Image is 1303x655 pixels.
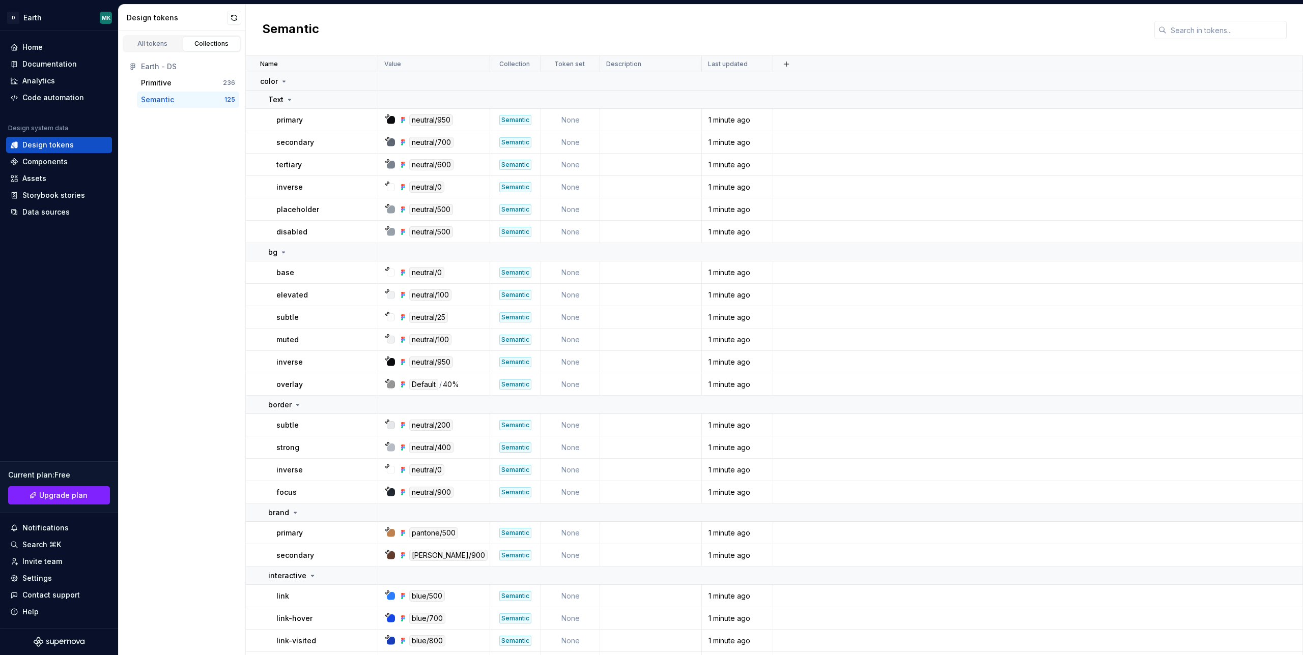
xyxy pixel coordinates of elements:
a: Storybook stories [6,187,112,203]
p: Name [260,60,278,68]
td: None [541,607,600,630]
div: Earth - DS [141,62,235,72]
td: None [541,630,600,652]
td: None [541,261,600,284]
p: color [260,76,278,86]
div: blue/500 [409,590,445,602]
p: Last updated [708,60,748,68]
button: Primitive236 [137,75,239,91]
div: Semantic [499,550,531,560]
p: placeholder [276,204,319,215]
div: Semantic [499,160,531,170]
p: secondary [276,137,314,147]
td: None [541,373,600,396]
button: DEarthMK [2,7,116,28]
div: Code automation [22,93,84,103]
div: Search ⌘K [22,540,61,550]
td: None [541,544,600,567]
p: Token set [554,60,585,68]
div: Analytics [22,76,55,86]
div: 1 minute ago [702,312,772,322]
button: Semantic125 [137,92,239,108]
div: Current plan : Free [8,470,110,480]
div: Semantic [499,636,531,646]
div: 236 [223,79,235,87]
div: neutral/200 [409,420,453,431]
svg: Supernova Logo [34,637,84,647]
div: MK [102,14,110,22]
a: Settings [6,570,112,586]
p: muted [276,335,299,345]
div: 1 minute ago [702,465,772,475]
p: inverse [276,357,303,367]
td: None [541,459,600,481]
p: tertiary [276,160,302,170]
div: neutral/400 [409,442,454,453]
div: Semantic [499,420,531,430]
p: Description [606,60,641,68]
td: None [541,306,600,329]
div: 1 minute ago [702,442,772,453]
div: Semantic [499,613,531,623]
div: neutral/0 [409,182,444,193]
p: bg [268,247,277,257]
div: Semantic [499,227,531,237]
div: Semantic [499,335,531,345]
div: Home [22,42,43,52]
div: Notifications [22,523,69,533]
div: Assets [22,173,46,184]
a: Code automation [6,90,112,106]
td: None [541,221,600,243]
div: Collections [186,40,237,48]
div: Default [409,379,438,390]
p: focus [276,487,297,497]
div: Semantic [499,137,531,147]
div: 1 minute ago [702,357,772,367]
div: neutral/500 [409,204,453,215]
p: link-hover [276,613,313,623]
td: None [541,198,600,221]
div: neutral/100 [409,334,451,345]
p: base [276,267,294,278]
a: Data sources [6,204,112,220]
div: Semantic [499,204,531,215]
a: Components [6,154,112,170]
div: blue/800 [409,635,445,646]
div: Design system data [8,124,68,132]
p: link-visited [276,636,316,646]
div: 1 minute ago [702,182,772,192]
div: 1 minute ago [702,379,772,390]
td: None [541,481,600,503]
div: Semantic [499,182,531,192]
div: neutral/25 [409,312,448,323]
div: Semantic [141,95,174,105]
div: 1 minute ago [702,613,772,623]
div: Semantic [499,115,531,125]
p: secondary [276,550,314,560]
td: None [541,522,600,544]
div: 1 minute ago [702,160,772,170]
a: Analytics [6,73,112,89]
td: None [541,154,600,176]
td: None [541,414,600,436]
p: inverse [276,182,303,192]
p: interactive [268,571,306,581]
td: None [541,176,600,198]
div: Invite team [22,556,62,567]
div: 1 minute ago [702,290,772,300]
div: neutral/500 [409,226,453,237]
div: neutral/100 [409,289,451,301]
div: Data sources [22,207,70,217]
p: primary [276,528,303,538]
a: Invite team [6,553,112,570]
div: Semantic [499,591,531,601]
a: Assets [6,170,112,187]
div: Contact support [22,590,80,600]
p: subtle [276,420,299,430]
div: neutral/0 [409,267,444,278]
p: Text [268,95,284,105]
div: Components [22,157,68,167]
div: 1 minute ago [702,267,772,278]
